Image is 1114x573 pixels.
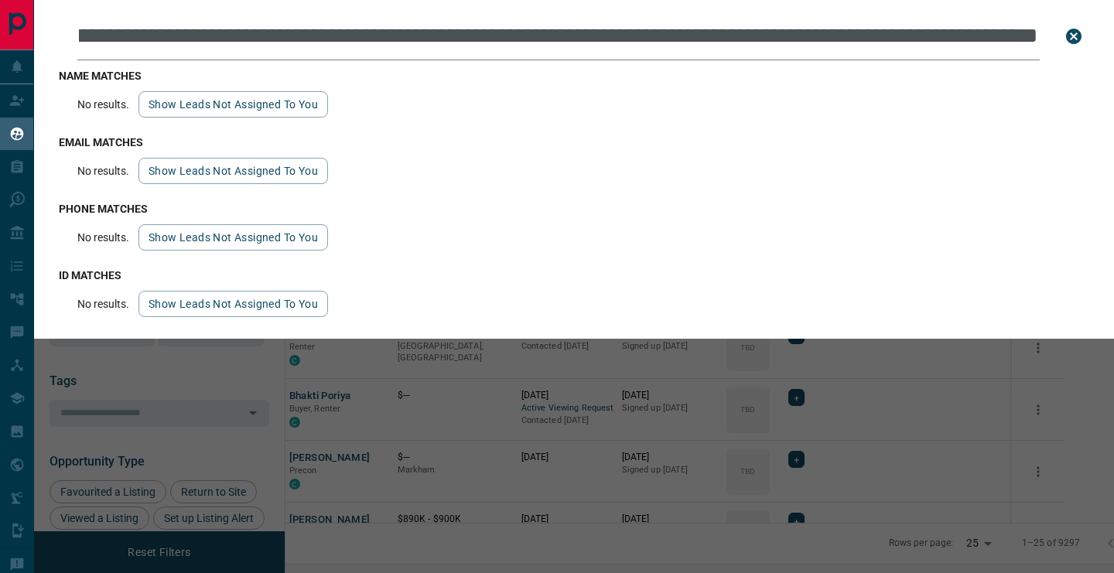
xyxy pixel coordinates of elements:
button: close search bar [1058,21,1089,52]
p: No results. [77,165,129,177]
p: No results. [77,231,129,244]
h3: name matches [59,70,1089,82]
button: show leads not assigned to you [138,91,328,118]
button: show leads not assigned to you [138,158,328,184]
h3: phone matches [59,203,1089,215]
button: show leads not assigned to you [138,224,328,251]
p: No results. [77,98,129,111]
h3: id matches [59,269,1089,281]
button: show leads not assigned to you [138,291,328,317]
h3: email matches [59,136,1089,148]
p: No results. [77,298,129,310]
